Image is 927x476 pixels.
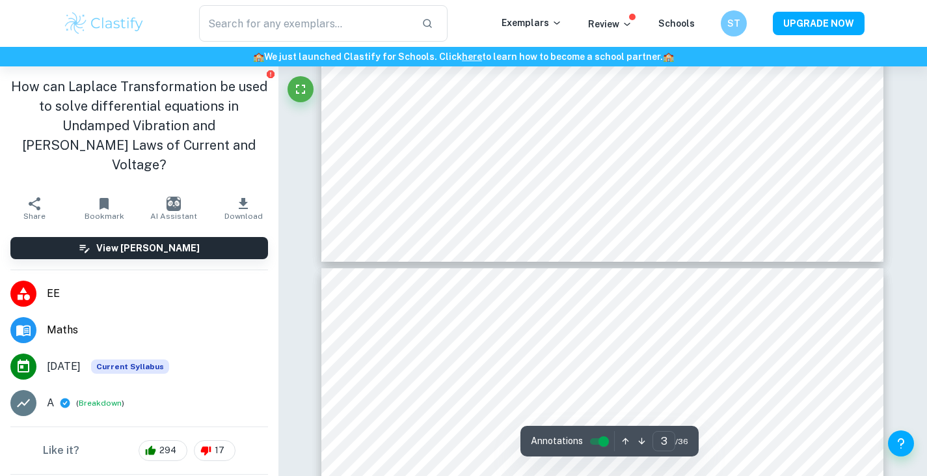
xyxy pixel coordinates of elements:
span: 🏫 [663,51,674,62]
p: Exemplars [502,16,562,30]
span: [DATE] [47,359,81,374]
button: Breakdown [79,397,122,409]
span: Download [224,212,263,221]
p: A [47,395,54,411]
span: Share [23,212,46,221]
button: View [PERSON_NAME] [10,237,268,259]
button: ST [721,10,747,36]
span: ( ) [76,397,124,410]
img: Clastify logo [63,10,146,36]
div: 294 [139,440,187,461]
span: AI Assistant [150,212,197,221]
span: Current Syllabus [91,359,169,374]
span: / 36 [675,436,688,447]
a: here [462,51,482,62]
a: Schools [658,18,695,29]
h6: Like it? [43,443,79,458]
p: Review [588,17,632,31]
button: Help and Feedback [888,430,914,456]
span: 🏫 [253,51,264,62]
h6: ST [726,16,741,31]
button: UPGRADE NOW [773,12,865,35]
div: This exemplar is based on the current syllabus. Feel free to refer to it for inspiration/ideas wh... [91,359,169,374]
input: Search for any exemplars... [199,5,412,42]
img: AI Assistant [167,197,181,211]
button: AI Assistant [139,190,209,227]
button: Report issue [266,69,276,79]
button: Download [209,190,278,227]
span: 17 [208,444,232,457]
span: Bookmark [85,212,124,221]
span: Annotations [531,434,583,448]
button: Bookmark [70,190,139,227]
button: Fullscreen [288,76,314,102]
h6: We just launched Clastify for Schools. Click to learn how to become a school partner. [3,49,924,64]
h6: View [PERSON_NAME] [96,241,200,255]
span: Maths [47,322,268,338]
h1: How can Laplace Transformation be used to solve differential equations in Undamped Vibration and ... [10,77,268,175]
span: EE [47,286,268,301]
div: 17 [194,440,235,461]
span: 294 [152,444,183,457]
